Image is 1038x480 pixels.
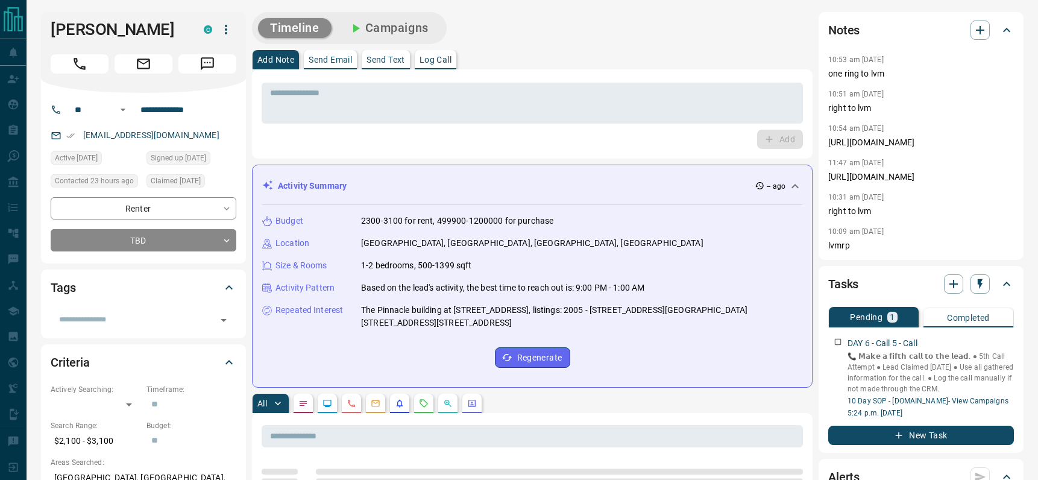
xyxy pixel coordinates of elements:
p: Activity Pattern [275,282,335,294]
p: $2,100 - $3,100 [51,431,140,451]
svg: Notes [298,399,308,408]
p: The Pinnacle building at [STREET_ADDRESS], listings: 2005 - [STREET_ADDRESS][GEOGRAPHIC_DATA][STR... [361,304,802,329]
div: Mon Aug 18 2025 [51,174,140,191]
span: Message [178,54,236,74]
div: Renter [51,197,236,219]
div: Activity Summary-- ago [262,175,802,197]
button: Campaigns [336,18,441,38]
svg: Lead Browsing Activity [322,399,332,408]
div: Sun Aug 17 2025 [51,151,140,168]
p: Budget: [146,420,236,431]
p: [URL][DOMAIN_NAME] [828,136,1014,149]
p: DAY 6 - Call 5 - Call [848,337,917,350]
span: Email [115,54,172,74]
p: 1 [890,313,895,321]
h2: Tasks [828,274,858,294]
p: Search Range: [51,420,140,431]
p: Size & Rooms [275,259,327,272]
p: -- ago [767,181,785,192]
div: Mon Aug 04 2025 [146,174,236,191]
p: right to lvm [828,102,1014,115]
h1: [PERSON_NAME] [51,20,186,39]
p: Location [275,237,309,250]
p: Based on the lead's activity, the best time to reach out is: 9:00 PM - 1:00 AM [361,282,644,294]
svg: Listing Alerts [395,399,404,408]
p: Pending [850,313,882,321]
a: [EMAIL_ADDRESS][DOMAIN_NAME] [83,130,219,140]
p: Completed [947,314,990,322]
p: Log Call [420,55,451,64]
p: [GEOGRAPHIC_DATA], [GEOGRAPHIC_DATA], [GEOGRAPHIC_DATA], [GEOGRAPHIC_DATA] [361,237,703,250]
p: All [257,399,267,408]
svg: Calls [347,399,356,408]
p: Actively Searching: [51,384,140,395]
p: 10:09 am [DATE] [828,227,884,236]
svg: Agent Actions [467,399,477,408]
p: 📞 𝗠𝗮𝗸𝗲 𝗮 𝗳𝗶𝗳𝘁𝗵 𝗰𝗮𝗹𝗹 𝘁𝗼 𝘁𝗵𝗲 𝗹𝗲𝗮𝗱. ● 5th Call Attempt ‎● Lead Claimed [DATE] ● Use all gathered inf... [848,351,1014,394]
div: Criteria [51,348,236,377]
span: Call [51,54,109,74]
p: 5:24 p.m. [DATE] [848,408,1014,418]
p: 10:31 am [DATE] [828,193,884,201]
span: Contacted 23 hours ago [55,175,134,187]
p: Add Note [257,55,294,64]
div: TBD [51,229,236,251]
svg: Emails [371,399,380,408]
span: Claimed [DATE] [151,175,201,187]
svg: Email Verified [66,131,75,140]
button: Regenerate [495,347,570,368]
a: 10 Day SOP - [DOMAIN_NAME]- View Campaigns [848,397,1008,405]
button: Open [215,312,232,329]
span: Signed up [DATE] [151,152,206,164]
p: Send Email [309,55,352,64]
button: Open [116,103,130,117]
p: [URL][DOMAIN_NAME] [828,171,1014,183]
p: one ring to lvm [828,68,1014,80]
div: Notes [828,16,1014,45]
p: 10:51 am [DATE] [828,90,884,98]
p: 11:47 am [DATE] [828,159,884,167]
p: lvmrp [828,239,1014,252]
p: Repeated Interest [275,304,343,317]
h2: Tags [51,278,75,297]
p: 10:53 am [DATE] [828,55,884,64]
div: Sun Aug 03 2025 [146,151,236,168]
div: condos.ca [204,25,212,34]
p: Send Text [366,55,405,64]
button: New Task [828,426,1014,445]
svg: Opportunities [443,399,453,408]
p: 2300-3100 for rent, 499900-1200000 for purchase [361,215,553,227]
p: right to lvm [828,205,1014,218]
p: Activity Summary [278,180,347,192]
div: Tasks [828,270,1014,298]
p: Areas Searched: [51,457,236,468]
p: Timeframe: [146,384,236,395]
span: Active [DATE] [55,152,98,164]
p: Budget [275,215,303,227]
p: 10:54 am [DATE] [828,124,884,133]
div: Tags [51,273,236,302]
h2: Criteria [51,353,90,372]
button: Timeline [258,18,332,38]
svg: Requests [419,399,429,408]
p: 1-2 bedrooms, 500-1399 sqft [361,259,472,272]
h2: Notes [828,21,860,40]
